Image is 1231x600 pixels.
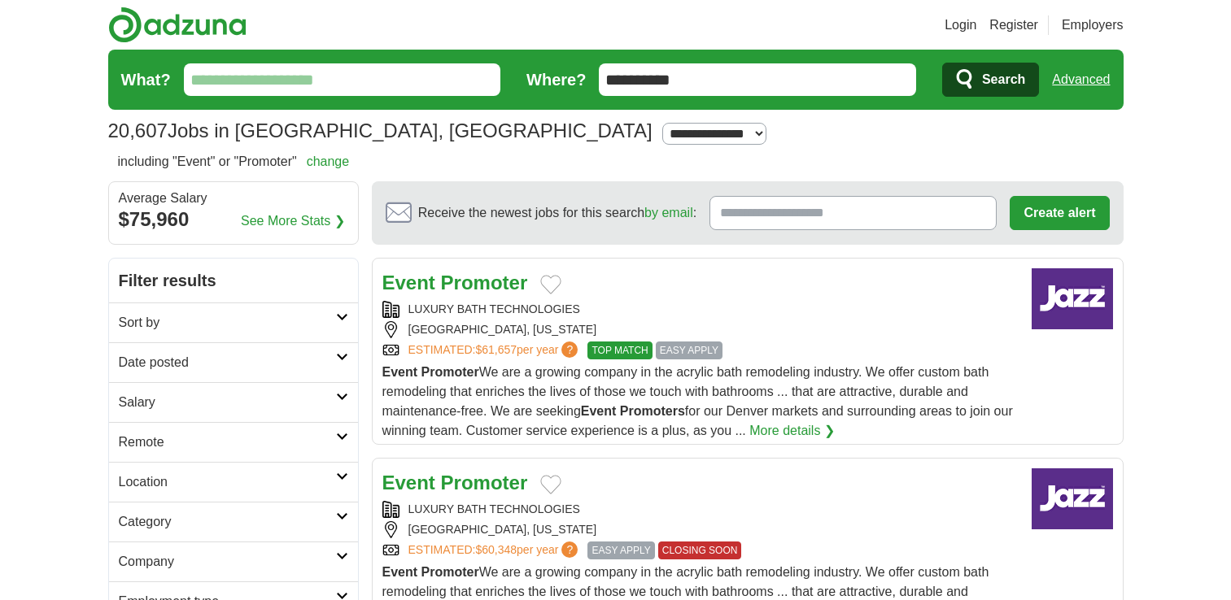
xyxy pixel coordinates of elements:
[109,342,358,382] a: Date posted
[441,272,528,293] strong: Promoter
[526,67,586,92] label: Where?
[1032,468,1113,529] img: Company logo
[1062,15,1124,35] a: Employers
[119,552,336,572] h2: Company
[118,152,350,172] h2: including "Event" or "Promoter"
[119,313,336,333] h2: Sort by
[382,565,418,579] strong: Event
[382,521,1019,538] div: [GEOGRAPHIC_DATA], [US_STATE]
[620,404,685,418] strong: Promoters
[656,341,722,359] span: EASY APPLY
[307,154,350,168] a: change
[1052,63,1110,96] a: Advanced
[121,67,171,92] label: What?
[382,472,435,493] strong: Event
[382,321,1019,338] div: [GEOGRAPHIC_DATA], [US_STATE]
[989,15,1038,35] a: Register
[109,302,358,342] a: Sort by
[408,341,582,359] a: ESTIMATED:$61,657per year?
[119,353,336,372] h2: Date posted
[109,259,358,302] h2: Filter results
[109,462,358,502] a: Location
[581,404,617,418] strong: Event
[587,541,654,559] span: EASY APPLY
[408,541,582,559] a: ESTIMATED:$60,348per year?
[119,192,348,205] div: Average Salary
[475,343,517,356] span: $61,657
[119,512,336,532] h2: Category
[119,205,348,234] div: $75,960
[382,301,1019,318] div: LUXURY BATH TECHNOLOGIES
[382,365,1013,437] span: We are a growing company in the acrylic bath remodeling industry. We offer custom bath remodeling...
[382,365,418,379] strong: Event
[1032,268,1113,329] img: Company logo
[942,63,1039,97] button: Search
[475,543,517,556] span: $60,348
[108,7,247,43] img: Adzuna logo
[418,203,696,223] span: Receive the newest jobs for this search :
[241,211,345,231] a: See More Stats ❯
[658,541,742,559] span: CLOSING SOON
[540,475,561,494] button: Add to favorite jobs
[109,541,358,581] a: Company
[109,502,358,541] a: Category
[749,421,835,441] a: More details ❯
[540,275,561,294] button: Add to favorite jobs
[945,15,976,35] a: Login
[421,565,479,579] strong: Promoter
[108,120,653,141] h1: Jobs in [GEOGRAPHIC_DATA], [GEOGRAPHIC_DATA]
[382,272,435,293] strong: Event
[119,393,336,412] h2: Salary
[119,433,336,452] h2: Remote
[561,541,578,558] span: ?
[982,63,1025,96] span: Search
[109,422,358,462] a: Remote
[644,206,693,220] a: by email
[561,341,578,358] span: ?
[1010,196,1109,230] button: Create alert
[382,272,528,293] a: Event Promoter
[109,382,358,422] a: Salary
[421,365,479,379] strong: Promoter
[441,472,528,493] strong: Promoter
[119,472,336,492] h2: Location
[587,341,652,359] span: TOP MATCH
[382,472,528,493] a: Event Promoter
[382,501,1019,518] div: LUXURY BATH TECHNOLOGIES
[108,116,168,146] span: 20,607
